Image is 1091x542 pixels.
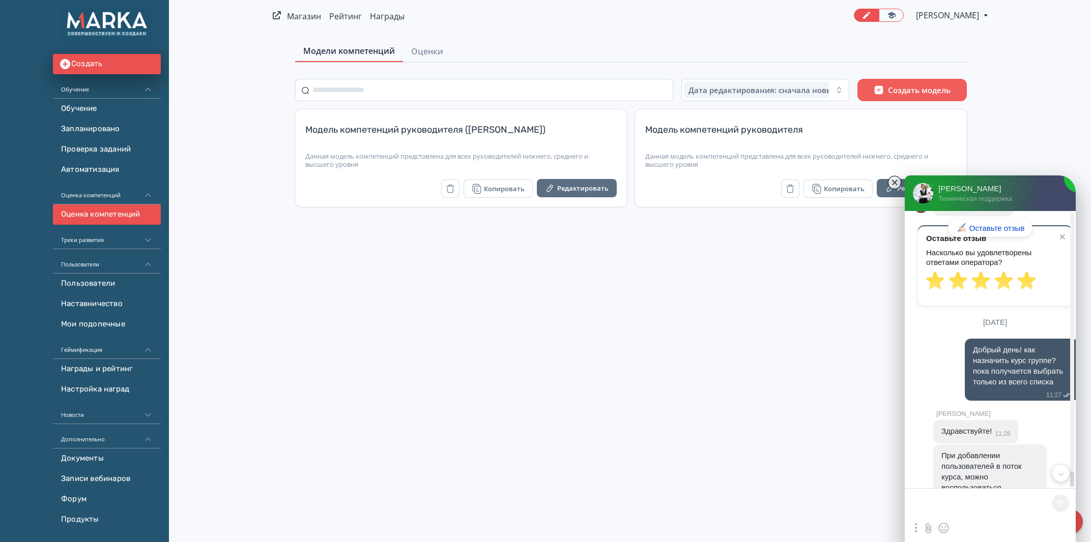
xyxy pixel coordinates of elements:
[305,124,617,148] div: Модель компетенций руководителя ([PERSON_NAME])
[645,152,957,168] div: Данная модель компетенций представлена для всех руководителей нижнего, среднего и высшего уровня
[287,11,321,22] a: Магазин
[53,74,161,99] div: Обучение
[53,139,161,160] a: Проверка заданий
[936,410,1070,417] jdiv: [PERSON_NAME]
[53,54,161,74] button: Создать
[916,9,981,21] span: Сергей Рогожин
[877,179,957,197] button: Редактировать
[957,223,966,232] jdiv: ✍
[948,219,1033,237] jdiv: Оставьте отзыв
[411,45,443,57] span: Оценки
[688,85,837,95] span: Дата редактирования: сначала новые
[329,11,362,22] a: Рейтинг
[941,427,992,435] jdiv: Здравствуйте!
[53,469,161,489] a: Записи вебинаров
[933,444,1047,521] jdiv: 18.08.25 11:29:23
[53,448,161,469] a: Документы
[992,430,1010,437] jdiv: 11:28
[53,274,161,294] a: Пользователи
[53,204,161,225] a: Оценка компетенций
[905,318,1085,326] jdiv: [DATE]
[877,179,957,199] a: Редактировать
[645,124,957,148] div: Модель компетенций руководителя
[303,45,395,57] span: Модели компетенций
[53,225,161,249] div: Треки развития
[305,152,617,168] div: Данная модель компетенций представлена для всех руководителей нижнего, среднего и высшего уровня
[53,294,161,314] a: Наставничество
[464,179,533,198] button: Копировать
[681,79,849,101] button: Дата редактирования: сначала новые
[370,11,405,22] a: Награды
[53,180,161,204] div: Оценка компетенций
[926,248,1064,272] jdiv: Насколько вы удовлетворены ответами оператора?
[53,400,161,424] div: Новости
[941,451,1039,514] jdiv: При добавлении пользователей в поток курса, можно воспользоваться фильтрацией по группам и подгру...
[53,119,161,139] a: Запланировано
[965,339,1078,401] jdiv: 18.08.25 11:27:54
[53,249,161,274] div: Пользователи
[857,79,967,101] button: Создать модель
[53,489,161,509] a: Форум
[537,179,617,199] a: Редактировать
[53,99,161,119] a: Обучение
[913,197,929,213] jdiv: Михаил
[926,233,1064,248] jdiv: Оставьте отзыв
[537,179,617,197] button: Редактировать
[53,509,161,530] a: Продукты
[879,9,904,22] a: Переключиться в режим ученика
[53,424,161,448] div: Дополнительно
[1043,392,1070,399] jdiv: 11:27
[61,6,153,42] img: https://files.teachbase.ru/system/account/50582/logo/medium-f5c71650e90bff48e038c85a25739627.png
[53,314,161,335] a: Мои подопечные
[973,345,1065,386] jdiv: Добрый день! как назначить курс группе? пока получается выбрать только из всего списка
[53,359,161,379] a: Награды и рейтинг
[53,160,161,180] a: Автоматизация
[803,179,873,198] button: Копировать
[53,379,161,400] a: Настройка наград
[53,335,161,359] div: Геймификация
[933,420,1018,443] jdiv: 18.08.25 11:28:07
